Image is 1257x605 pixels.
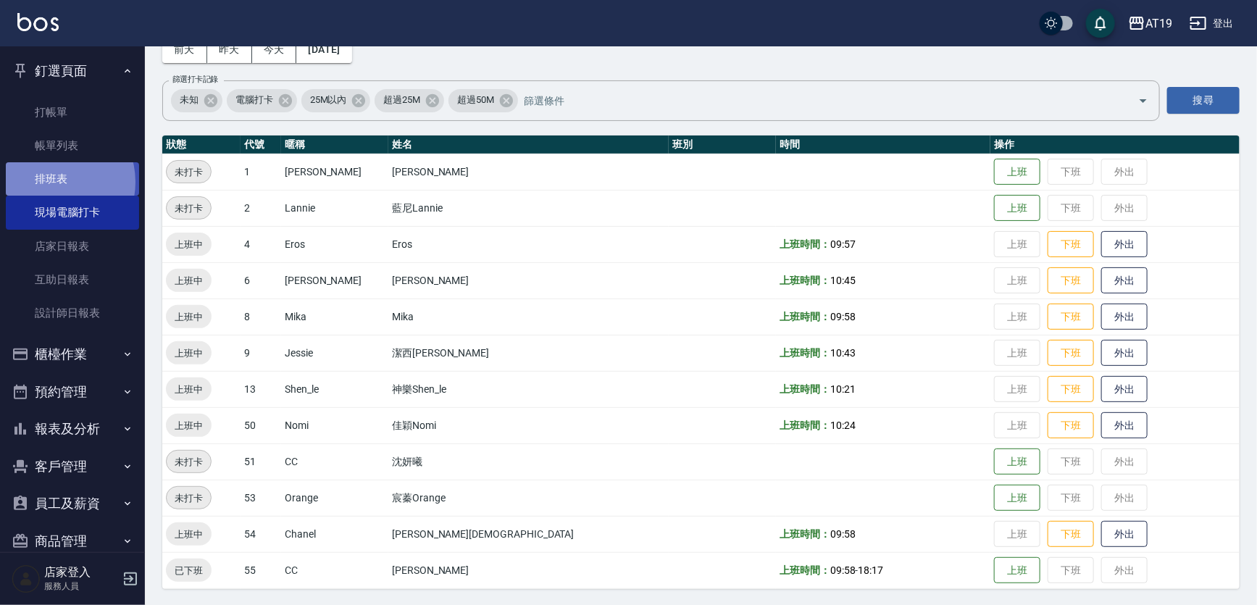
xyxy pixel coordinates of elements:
span: 上班中 [166,527,212,542]
td: Chanel [281,516,388,552]
span: 上班中 [166,382,212,397]
button: 外出 [1101,231,1148,258]
button: [DATE] [296,36,351,63]
td: 潔西[PERSON_NAME] [388,335,669,371]
span: 未打卡 [167,454,211,470]
td: [PERSON_NAME] [281,154,388,190]
td: Jessie [281,335,388,371]
span: 電腦打卡 [227,93,282,107]
th: 班別 [669,135,776,154]
button: 登出 [1184,10,1240,37]
span: 09:58 [830,564,856,576]
button: AT19 [1122,9,1178,38]
td: Eros [281,226,388,262]
p: 服務人員 [44,580,118,593]
a: 互助日報表 [6,263,139,296]
button: 下班 [1048,521,1094,548]
b: 上班時間： [780,238,830,250]
button: 外出 [1101,267,1148,294]
span: 09:58 [830,311,856,322]
button: 櫃檯作業 [6,335,139,373]
span: 09:58 [830,528,856,540]
button: 下班 [1048,267,1094,294]
button: 客戶管理 [6,448,139,485]
td: Orange [281,480,388,516]
th: 狀態 [162,135,241,154]
td: 55 [241,552,281,588]
button: 下班 [1048,340,1094,367]
td: 6 [241,262,281,299]
button: 前天 [162,36,207,63]
button: 報表及分析 [6,410,139,448]
td: 藍尼Lannie [388,190,669,226]
span: 上班中 [166,309,212,325]
button: 員工及薪資 [6,485,139,522]
td: [PERSON_NAME] [388,262,669,299]
button: 搜尋 [1167,87,1240,114]
button: 今天 [252,36,297,63]
span: 10:45 [830,275,856,286]
b: 上班時間： [780,420,830,431]
span: 超過50M [448,93,503,107]
td: 50 [241,407,281,443]
b: 上班時間： [780,383,830,395]
span: 上班中 [166,418,212,433]
a: 帳單列表 [6,129,139,162]
button: 昨天 [207,36,252,63]
b: 上班時間： [780,528,830,540]
span: 上班中 [166,237,212,252]
b: 上班時間： [780,275,830,286]
button: 下班 [1048,231,1094,258]
span: 18:17 [859,564,884,576]
td: [PERSON_NAME] [388,552,669,588]
div: 電腦打卡 [227,89,297,112]
button: 上班 [994,485,1040,512]
span: 未打卡 [167,201,211,216]
img: Person [12,564,41,593]
span: 未打卡 [167,491,211,506]
td: Mika [388,299,669,335]
td: 神樂Shen_le [388,371,669,407]
td: Lannie [281,190,388,226]
td: - [776,552,990,588]
button: 上班 [994,159,1040,185]
b: 上班時間： [780,311,830,322]
td: 53 [241,480,281,516]
button: 預約管理 [6,373,139,411]
div: AT19 [1145,14,1172,33]
td: 8 [241,299,281,335]
span: 上班中 [166,346,212,361]
label: 篩選打卡記錄 [172,74,218,85]
td: 9 [241,335,281,371]
td: CC [281,552,388,588]
span: 10:24 [830,420,856,431]
td: 4 [241,226,281,262]
span: 超過25M [375,93,429,107]
button: 上班 [994,195,1040,222]
th: 時間 [776,135,990,154]
td: Nomi [281,407,388,443]
a: 現場電腦打卡 [6,196,139,229]
td: 54 [241,516,281,552]
div: 未知 [171,89,222,112]
button: 上班 [994,557,1040,584]
td: 宸蓁Orange [388,480,669,516]
a: 設計師日報表 [6,296,139,330]
div: 超過50M [448,89,518,112]
button: 外出 [1101,304,1148,330]
b: 上班時間： [780,564,830,576]
th: 操作 [990,135,1240,154]
button: 外出 [1101,376,1148,403]
span: 09:57 [830,238,856,250]
td: Mika [281,299,388,335]
div: 超過25M [375,89,444,112]
img: Logo [17,13,59,31]
td: CC [281,443,388,480]
button: 外出 [1101,340,1148,367]
div: 25M以內 [301,89,371,112]
button: 外出 [1101,412,1148,439]
th: 暱稱 [281,135,388,154]
span: 25M以內 [301,93,356,107]
a: 打帳單 [6,96,139,129]
td: Shen_le [281,371,388,407]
